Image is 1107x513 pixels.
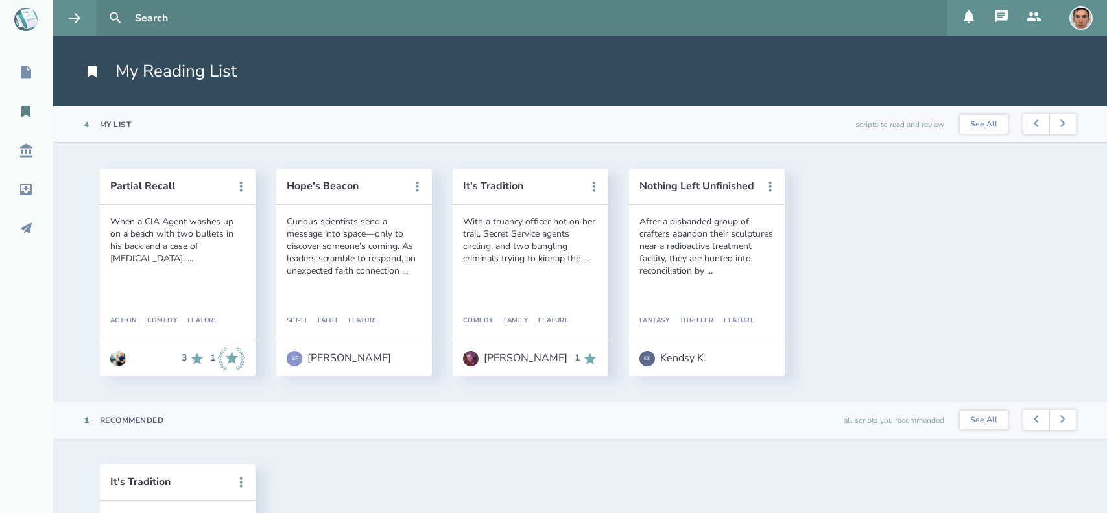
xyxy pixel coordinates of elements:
div: My List [100,119,132,130]
div: Feature [528,317,569,325]
div: SF [287,351,302,366]
div: Comedy [137,317,178,325]
div: [PERSON_NAME] [307,352,391,364]
a: KKKendsy K. [639,344,706,373]
div: After a disbanded group of crafters abandon their sculptures near a radioactive treatment facilit... [639,215,774,277]
button: Partial Recall [110,180,227,192]
div: 1 [84,415,89,425]
div: scripts to read and review [855,106,944,142]
div: KK [639,351,655,366]
div: 1 [210,353,215,363]
div: Faith [307,317,338,325]
div: When a CIA Agent washes up on a beach with two bullets in his back and a case of [MEDICAL_DATA], ... [110,215,245,265]
button: Hope's Beacon [287,180,403,192]
img: user_1756948650-crop.jpg [1069,6,1093,30]
a: SF[PERSON_NAME] [287,344,391,373]
h1: My Reading List [84,60,237,83]
button: It's Tradition [463,180,580,192]
div: Curious scientists send a message into space—only to discover someone’s coming. As leaders scramb... [287,215,422,277]
div: Recommended [100,415,164,425]
button: It's Tradition [110,476,227,488]
div: 3 [182,353,187,363]
div: Feature [713,317,754,325]
div: Family [494,317,529,325]
div: Sci-Fi [287,317,307,325]
div: Kendsy K. [660,352,706,364]
div: Feature [177,317,218,325]
button: Nothing Left Unfinished [639,180,756,192]
div: Thriller [669,317,713,325]
div: Feature [338,317,379,325]
button: See All [960,411,1008,430]
div: 1 [575,353,580,363]
div: all scripts you recommended [844,402,944,438]
img: user_1673573717-crop.jpg [110,351,126,366]
div: 4 [84,119,89,130]
div: 1 Recommends [575,351,598,366]
div: Comedy [463,317,494,325]
a: [PERSON_NAME] [463,344,567,373]
div: Action [110,317,137,325]
div: 3 Recommends [182,347,205,370]
div: [PERSON_NAME] [484,352,567,364]
div: Fantasy [639,317,669,325]
img: user_1718118867-crop.jpg [463,351,479,366]
div: With a truancy officer hot on her trail, Secret Service agents circling, and two bungling crimina... [463,215,598,265]
a: Go to Anthony Miguel Cantu's profile [110,344,126,373]
button: See All [960,115,1008,134]
div: 1 Industry Recommends [210,347,245,370]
